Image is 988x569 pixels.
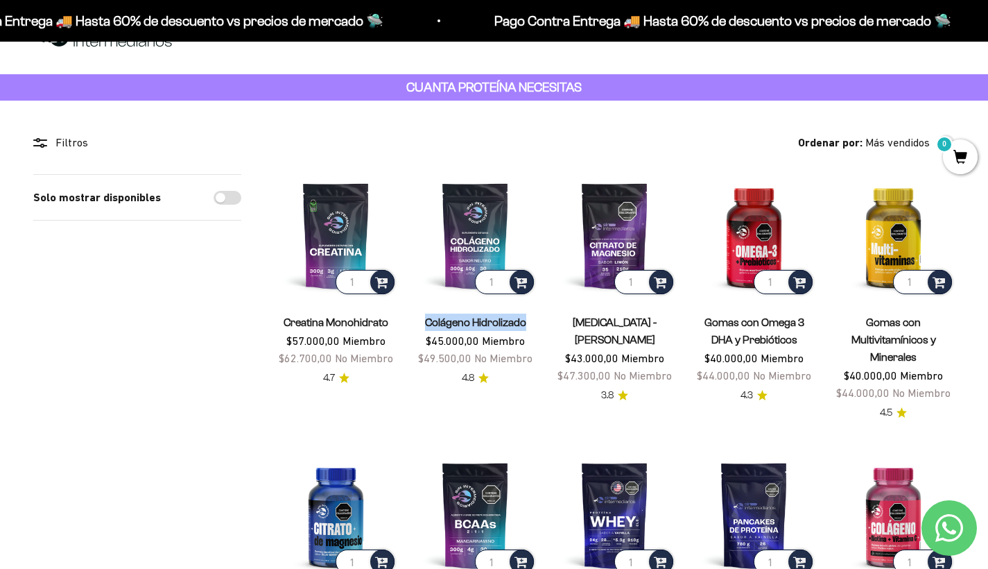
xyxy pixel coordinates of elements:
span: 4.3 [740,388,753,403]
p: Pago Contra Entrega 🚚 Hasta 60% de descuento vs precios de mercado 🛸 [493,10,950,32]
a: 0 [943,151,978,166]
a: Gomas con Multivitamínicos y Minerales [851,316,936,363]
span: Miembro [621,352,664,364]
span: No Miembro [474,352,532,364]
span: No Miembro [614,369,672,382]
strong: CUANTA PROTEÍNA NECESITAS [406,80,582,94]
a: 4.84.8 de 5.0 estrellas [462,371,489,386]
mark: 0 [936,136,953,153]
button: Más vendidos [865,134,955,152]
a: [MEDICAL_DATA] - [PERSON_NAME] [573,316,657,346]
span: Miembro [900,369,943,382]
a: 4.74.7 de 5.0 estrellas [323,371,349,386]
a: Gomas con Omega 3 DHA y Prebióticos [704,316,804,346]
span: No Miembro [335,352,393,364]
span: $40.000,00 [704,352,758,364]
span: 3.8 [601,388,614,403]
span: $44.000,00 [697,369,750,382]
span: No Miembro [753,369,811,382]
span: $45.000,00 [426,334,479,347]
span: $57.000,00 [286,334,340,347]
div: Filtros [33,134,241,152]
span: $49.500,00 [418,352,471,364]
span: Miembro [343,334,385,347]
span: Más vendidos [865,134,930,152]
span: Miembro [482,334,525,347]
a: Creatina Monohidrato [284,316,388,328]
span: $40.000,00 [844,369,897,382]
span: $62.700,00 [279,352,332,364]
a: Colágeno Hidrolizado [425,316,526,328]
span: Miembro [761,352,804,364]
span: $43.000,00 [565,352,618,364]
span: 4.8 [462,371,474,386]
span: $44.000,00 [836,387,890,399]
span: 4.7 [323,371,335,386]
label: Solo mostrar disponibles [33,189,161,207]
span: Ordenar por: [798,134,863,152]
a: 3.83.8 de 5.0 estrellas [601,388,628,403]
span: $47.300,00 [557,369,611,382]
span: No Miembro [892,387,951,399]
a: 4.54.5 de 5.0 estrellas [880,405,907,421]
span: 4.5 [880,405,892,421]
a: 4.34.3 de 5.0 estrellas [740,388,768,403]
